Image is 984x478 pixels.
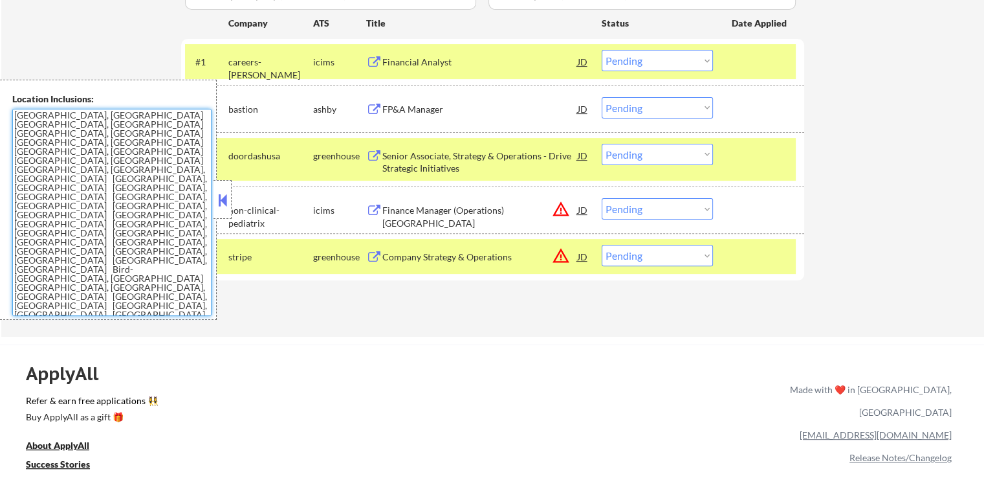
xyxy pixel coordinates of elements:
a: Success Stories [26,457,107,473]
u: Success Stories [26,459,90,470]
div: Location Inclusions: [12,93,212,106]
a: About ApplyAll [26,438,107,455]
div: bastion [228,103,313,116]
a: Refer & earn free applications 👯‍♀️ [26,396,519,410]
div: Senior Associate, Strategy & Operations - Drive Strategic Initiatives [382,150,578,175]
div: Buy ApplyAll as a gift 🎁 [26,413,155,422]
div: ATS [313,17,366,30]
div: ApplyAll [26,363,113,385]
div: JD [576,144,589,167]
div: careers-[PERSON_NAME] [228,56,313,81]
div: Finance Manager (Operations) [GEOGRAPHIC_DATA] [382,204,578,229]
div: ashby [313,103,366,116]
div: Made with ❤️ in [GEOGRAPHIC_DATA], [GEOGRAPHIC_DATA] [785,378,952,424]
a: Buy ApplyAll as a gift 🎁 [26,410,155,426]
div: Title [366,17,589,30]
div: stripe [228,251,313,264]
a: Release Notes/Changelog [849,452,952,463]
div: non-clinical-pediatrix [228,204,313,229]
div: icims [313,204,366,217]
div: FP&A Manager [382,103,578,116]
button: warning_amber [552,247,570,265]
u: About ApplyAll [26,440,89,451]
a: [EMAIL_ADDRESS][DOMAIN_NAME] [800,429,952,440]
div: Company [228,17,313,30]
div: JD [576,50,589,73]
button: warning_amber [552,200,570,218]
div: #1 [195,56,218,69]
div: greenhouse [313,251,366,264]
div: greenhouse [313,150,366,163]
div: Financial Analyst [382,56,578,69]
div: Company Strategy & Operations [382,251,578,264]
div: Status [602,11,713,34]
div: JD [576,245,589,268]
div: JD [576,198,589,222]
div: icims [313,56,366,69]
div: JD [576,97,589,120]
div: Date Applied [732,17,789,30]
div: doordashusa [228,150,313,163]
